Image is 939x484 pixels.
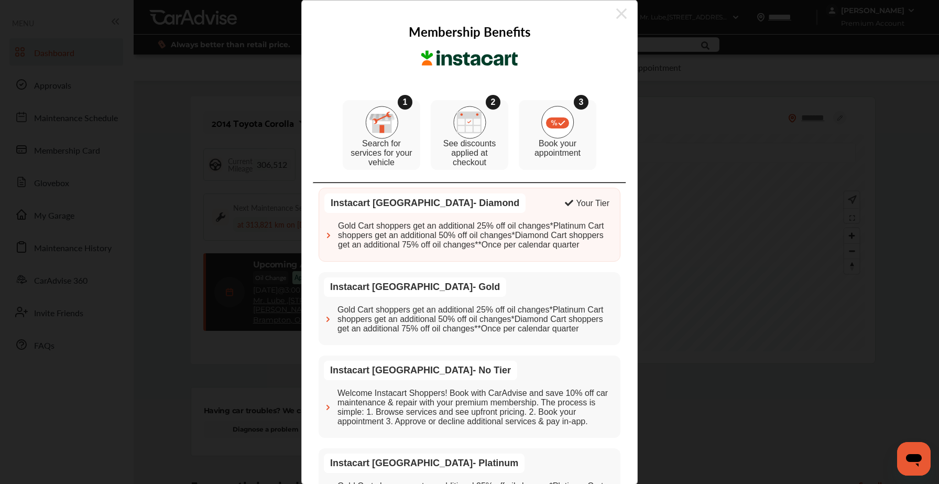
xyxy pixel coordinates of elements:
div: 2 [486,95,500,110]
span: Gold Cart shoppers get an additional 25% off oil changes*Platinum Cart shoppers get an additional... [337,306,615,334]
div: Instacart [GEOGRAPHIC_DATA]- Gold [324,278,506,297]
h2: Membership Benefits [409,23,531,40]
span: Gold Cart shoppers get an additional 25% off oil changes*Platinum Cart shoppers get an additional... [338,222,615,250]
div: 3 [574,95,588,110]
iframe: Button to launch messaging window [897,442,931,476]
p: See discounts applied at checkout [436,139,503,168]
img: ca-chevron-right.3d01df95.svg [324,316,332,324]
div: Instacart [GEOGRAPHIC_DATA]- Platinum [324,454,525,474]
img: step_3.09f6a156.svg [541,106,574,139]
div: 1 [398,95,412,110]
div: Instacart [GEOGRAPHIC_DATA]- Diamond [324,194,526,213]
img: ca-chevron-right.3d01df95.svg [324,404,332,412]
p: Book your appointment [524,139,591,158]
div: Your Tier [576,199,609,209]
img: step_2.918256d4.svg [453,106,486,139]
span: Welcome Instacart Shoppers! Book with CarAdvise and save 10% off car maintenance & repair with yo... [337,389,615,427]
img: ca-chevron-right.3d01df95.svg [324,232,333,240]
p: Search for services for your vehicle [348,139,415,168]
img: instacart_new_logo.2b80f2bd.svg [420,51,519,67]
img: step_1.19e0b7d1.svg [365,106,398,139]
div: Instacart [GEOGRAPHIC_DATA]- No Tier [324,361,517,381]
